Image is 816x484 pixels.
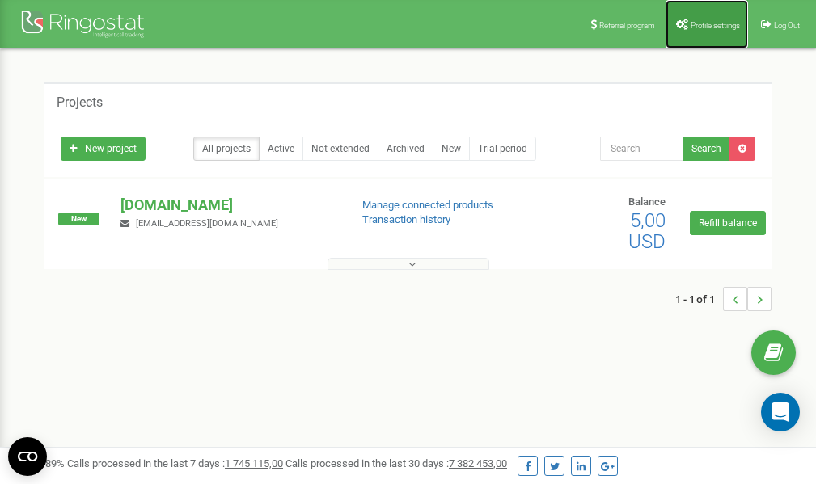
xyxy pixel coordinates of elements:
[362,199,493,211] a: Manage connected products
[690,211,766,235] a: Refill balance
[61,137,146,161] a: New project
[136,218,278,229] span: [EMAIL_ADDRESS][DOMAIN_NAME]
[469,137,536,161] a: Trial period
[193,137,260,161] a: All projects
[600,137,683,161] input: Search
[433,137,470,161] a: New
[57,95,103,110] h5: Projects
[449,457,507,469] u: 7 382 453,00
[683,137,730,161] button: Search
[120,195,336,216] p: [DOMAIN_NAME]
[628,196,666,208] span: Balance
[599,21,655,30] span: Referral program
[362,213,450,225] a: Transaction history
[774,21,800,30] span: Log Out
[67,457,283,469] span: Calls processed in the last 7 days :
[675,287,723,311] span: 1 - 1 of 1
[691,21,740,30] span: Profile settings
[675,271,772,327] nav: ...
[58,213,99,225] span: New
[628,209,666,253] span: 5,00 USD
[225,457,283,469] u: 1 745 115,00
[259,137,303,161] a: Active
[302,137,378,161] a: Not extended
[8,437,47,476] button: Open CMP widget
[285,457,507,469] span: Calls processed in the last 30 days :
[378,137,433,161] a: Archived
[761,393,800,431] div: Open Intercom Messenger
